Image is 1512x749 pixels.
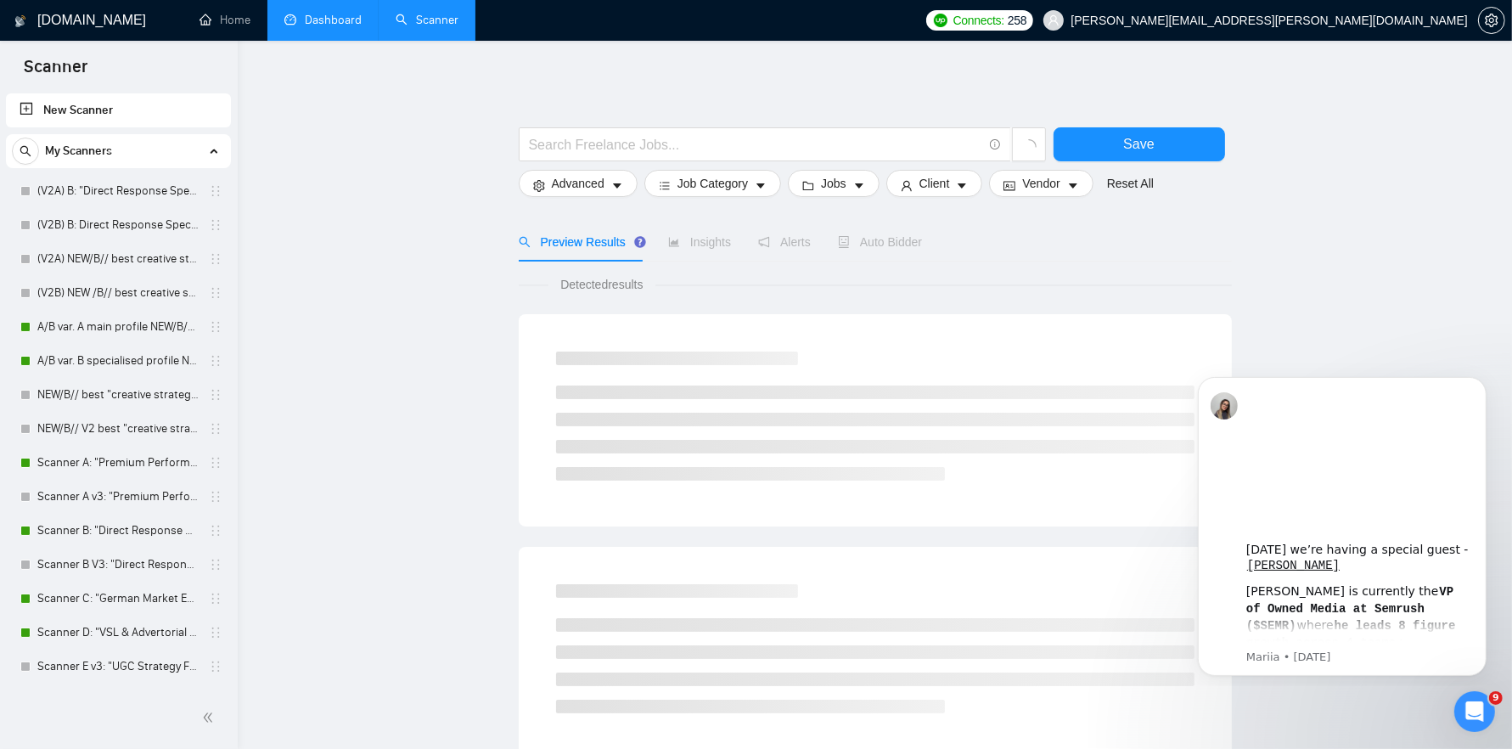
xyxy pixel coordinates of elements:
[209,422,222,436] span: holder
[200,13,250,27] a: homeHome
[1021,139,1037,155] span: loading
[209,592,222,605] span: holder
[519,170,638,197] button: settingAdvancedcaret-down
[1123,133,1154,155] span: Save
[821,174,846,193] span: Jobs
[989,170,1093,197] button: idcardVendorcaret-down
[209,354,222,368] span: holder
[668,235,731,249] span: Insights
[209,252,222,266] span: holder
[209,490,222,504] span: holder
[209,524,222,538] span: holder
[677,174,748,193] span: Job Category
[1048,14,1060,26] span: user
[1003,179,1015,192] span: idcard
[209,184,222,198] span: holder
[37,412,199,446] a: NEW/B// V2 best "creative strategy" cover letter
[668,236,680,248] span: area-chart
[1022,174,1060,193] span: Vendor
[519,235,641,249] span: Preview Results
[552,174,604,193] span: Advanced
[758,235,811,249] span: Alerts
[611,179,623,192] span: caret-down
[1478,14,1505,27] a: setting
[37,378,199,412] a: NEW/B// best "creative strategy" cover letter
[934,14,947,27] img: upwork-logo.png
[1478,7,1505,34] button: setting
[632,234,648,250] div: Tooltip anchor
[1054,127,1225,161] button: Save
[37,174,199,208] a: (V2A) B: "Direct Response Specialist"
[802,179,814,192] span: folder
[284,13,362,27] a: dashboardDashboard
[548,275,655,294] span: Detected results
[1479,14,1504,27] span: setting
[37,310,199,344] a: A/B var. A main profile NEW/B// best "creative strategy" cover letter
[37,582,199,616] a: Scanner C: "German Market Expert"
[37,548,199,582] a: Scanner B V3: "Direct Response Specialist"
[1489,691,1503,705] span: 9
[14,8,26,35] img: logo
[901,179,913,192] span: user
[956,179,968,192] span: caret-down
[6,93,231,127] li: New Scanner
[644,170,781,197] button: barsJob Categorycaret-down
[37,208,199,242] a: (V2B) B: Direct Response Specialist
[209,558,222,572] span: holder
[919,174,950,193] span: Client
[1067,179,1079,192] span: caret-down
[396,13,458,27] a: searchScanner
[37,514,199,548] a: Scanner B: "Direct Response Specialist"
[659,179,671,192] span: bars
[953,11,1004,30] span: Connects:
[37,616,199,650] a: Scanner D: "VSL & Advertorial Specialist"
[755,179,767,192] span: caret-down
[10,54,101,90] span: Scanner
[37,344,199,378] a: A/B var. B specialised profile NEW/B// best "creative strategy" cover letter
[1172,363,1512,686] iframe: Intercom notifications message
[37,242,199,276] a: (V2A) NEW/B// best creative strategy
[1107,174,1154,193] a: Reset All
[209,626,222,639] span: holder
[886,170,983,197] button: userClientcaret-down
[788,170,880,197] button: folderJobscaret-down
[37,650,199,684] a: Scanner E v3: "UGC Strategy Focus"
[853,179,865,192] span: caret-down
[758,236,770,248] span: notification
[529,134,982,155] input: Search Freelance Jobs...
[209,456,222,470] span: holder
[37,276,199,310] a: (V2B) NEW /B// best creative strategy
[838,236,850,248] span: robot
[37,446,199,480] a: Scanner A: "Premium Performance Creative"
[20,93,217,127] a: New Scanner
[990,139,1001,150] span: info-circle
[1454,691,1495,732] iframe: Intercom live chat
[12,138,39,165] button: search
[202,709,219,726] span: double-left
[45,134,112,168] span: My Scanners
[519,236,531,248] span: search
[13,145,38,157] span: search
[209,388,222,402] span: holder
[1008,11,1026,30] span: 258
[37,480,199,514] a: Scanner A v3: "Premium Performance Creative"
[209,218,222,232] span: holder
[533,179,545,192] span: setting
[209,660,222,673] span: holder
[37,684,199,718] a: Scanner E: "UGC Strategy Focus"
[838,235,922,249] span: Auto Bidder
[209,286,222,300] span: holder
[209,320,222,334] span: holder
